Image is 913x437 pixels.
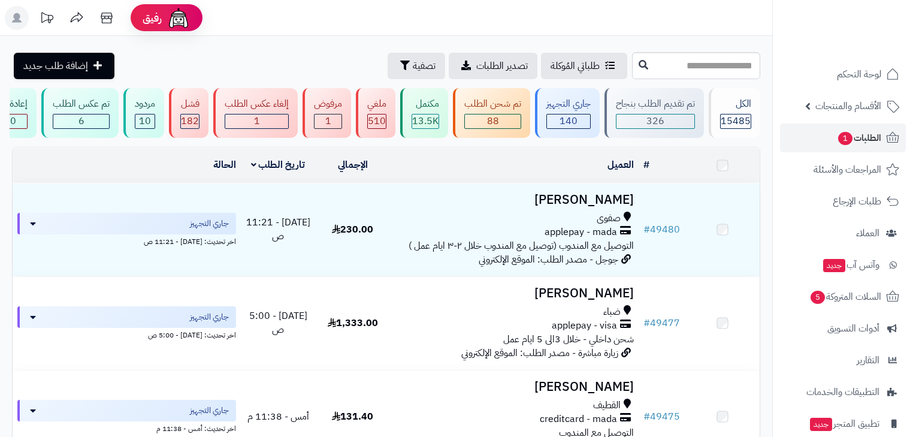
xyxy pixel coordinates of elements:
[181,114,199,128] span: 182
[552,319,617,333] span: applepay - visa
[17,421,236,434] div: اخر تحديث: أمس - 11:38 م
[616,97,695,111] div: تم تقديم الطلب بنجاح
[395,193,634,207] h3: [PERSON_NAME]
[833,193,881,210] span: طلبات الإرجاع
[53,114,109,128] div: 6
[643,158,649,172] a: #
[643,316,680,330] a: #49477
[332,409,373,424] span: 131.40
[602,88,706,138] a: تم تقديم الطلب بنجاح 326
[23,59,88,73] span: إضافة طلب جديد
[167,6,191,30] img: ai-face.png
[465,114,521,128] div: 88
[78,114,84,128] span: 6
[211,88,300,138] a: إلغاء عكس الطلب 1
[325,114,331,128] span: 1
[597,212,621,225] span: صفوى
[451,88,533,138] a: تم شحن الطلب 88
[412,114,439,128] span: 13.5K
[315,114,341,128] div: 1
[121,88,167,138] a: مردود 10
[368,114,386,128] span: 510
[17,234,236,247] div: اخر تحديث: [DATE] - 11:21 ص
[412,97,439,111] div: مكتمل
[720,97,751,111] div: الكل
[53,97,110,111] div: تم عكس الطلب
[503,332,634,346] span: شحن داخلي - خلال 3الى 5 ايام عمل
[254,114,260,128] span: 1
[328,316,378,330] span: 1,333.00
[461,346,618,360] span: زيارة مباشرة - مصدر الطلب: الموقع الإلكتروني
[353,88,398,138] a: ملغي 510
[213,158,236,172] a: الحالة
[780,123,906,152] a: الطلبات1
[464,97,521,111] div: تم شحن الطلب
[607,158,634,172] a: العميل
[338,158,368,172] a: الإجمالي
[811,291,825,304] span: 5
[780,378,906,406] a: التطبيقات والخدمات
[180,97,199,111] div: فشل
[225,114,288,128] div: 1
[838,132,852,145] span: 1
[413,59,436,73] span: تصفية
[476,59,528,73] span: تصدير الطلبات
[32,6,62,33] a: تحديثات المنصة
[388,53,445,79] button: تصفية
[827,320,879,337] span: أدوات التسويق
[487,114,499,128] span: 88
[560,114,578,128] span: 140
[533,88,602,138] a: جاري التجهيز 140
[314,97,342,111] div: مرفوض
[367,97,386,111] div: ملغي
[190,311,229,323] span: جاري التجهيز
[823,259,845,272] span: جديد
[809,288,881,305] span: السلات المتروكة
[247,409,309,424] span: أمس - 11:38 م
[409,239,634,253] span: التوصيل مع المندوب (توصيل مع المندوب خلال ٢-٣ ايام عمل )
[332,222,373,237] span: 230.00
[395,380,634,394] h3: [PERSON_NAME]
[822,257,879,273] span: وآتس آب
[780,60,906,89] a: لوحة التحكم
[398,88,451,138] a: مكتمل 13.5K
[643,222,650,237] span: #
[135,114,155,128] div: 10
[135,97,155,111] div: مردود
[546,97,591,111] div: جاري التجهيز
[545,225,617,239] span: applepay - mada
[780,155,906,184] a: المراجعات والأسئلة
[551,59,600,73] span: طلباتي المُوكلة
[780,314,906,343] a: أدوات التسويق
[643,222,680,237] a: #49480
[39,88,121,138] a: تم عكس الطلب 6
[837,129,881,146] span: الطلبات
[616,114,694,128] div: 326
[300,88,353,138] a: مرفوض 1
[479,252,618,267] span: جوجل - مصدر الطلب: الموقع الإلكتروني
[643,409,680,424] a: #49475
[832,32,902,58] img: logo-2.png
[14,53,114,79] a: إضافة طلب جديد
[810,418,832,431] span: جديد
[646,114,664,128] span: 326
[643,316,650,330] span: #
[190,405,229,417] span: جاري التجهيز
[167,88,211,138] a: فشل 182
[593,399,621,412] span: القطيف
[780,219,906,248] a: العملاء
[809,415,879,432] span: تطبيق المتجر
[780,251,906,279] a: وآتس آبجديد
[395,287,634,300] h3: [PERSON_NAME]
[412,114,439,128] div: 13470
[139,114,151,128] span: 10
[540,412,617,426] span: creditcard - mada
[449,53,537,79] a: تصدير الطلبات
[857,352,879,369] span: التقارير
[856,225,879,242] span: العملاء
[780,187,906,216] a: طلبات الإرجاع
[837,66,881,83] span: لوحة التحكم
[815,98,881,114] span: الأقسام والمنتجات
